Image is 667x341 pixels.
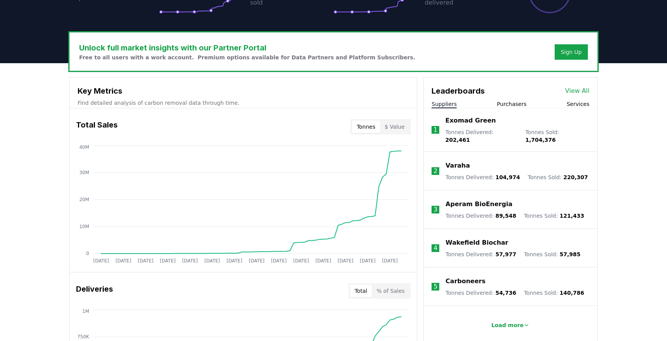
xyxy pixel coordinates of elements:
[445,161,470,170] a: Varaha
[79,224,89,229] tspan: 10M
[82,309,89,314] tspan: 1M
[497,100,526,108] button: Purchasers
[338,258,354,264] tspan: [DATE]
[560,290,584,296] span: 140,786
[271,258,287,264] tspan: [DATE]
[77,334,90,339] tspan: 750K
[86,251,89,256] tspan: 0
[445,128,518,144] p: Tonnes Delivered :
[445,116,496,125] a: Exomad Green
[160,258,176,264] tspan: [DATE]
[445,200,512,209] a: Aperam BioEnergia
[315,258,331,264] tspan: [DATE]
[445,173,520,181] p: Tonnes Delivered :
[528,173,588,181] p: Tonnes Sold :
[433,205,437,214] p: 3
[380,121,410,133] button: $ Value
[76,119,118,134] h3: Total Sales
[382,258,398,264] tspan: [DATE]
[555,44,588,60] button: Sign Up
[138,258,154,264] tspan: [DATE]
[445,212,516,220] p: Tonnes Delivered :
[433,166,437,176] p: 2
[432,100,457,108] button: Suppliers
[567,100,589,108] button: Services
[372,285,409,297] button: % of Sales
[524,289,584,297] p: Tonnes Sold :
[491,321,524,329] p: Load more
[560,213,584,219] span: 121,433
[561,48,582,56] a: Sign Up
[93,258,109,264] tspan: [DATE]
[445,277,485,286] a: Carboneers
[495,174,520,180] span: 104,974
[495,251,516,257] span: 57,977
[560,251,581,257] span: 57,985
[352,121,380,133] button: Tonnes
[78,85,409,97] h3: Key Metrics
[445,137,470,143] span: 202,461
[433,282,437,291] p: 5
[495,290,516,296] span: 54,736
[249,258,265,264] tspan: [DATE]
[445,289,516,297] p: Tonnes Delivered :
[227,258,242,264] tspan: [DATE]
[445,250,516,258] p: Tonnes Delivered :
[525,128,589,144] p: Tonnes Sold :
[79,54,415,61] p: Free to all users with a work account. Premium options available for Data Partners and Platform S...
[525,137,556,143] span: 1,704,376
[79,170,89,175] tspan: 30M
[76,283,113,299] h3: Deliveries
[204,258,220,264] tspan: [DATE]
[433,125,437,134] p: 1
[485,317,536,333] button: Load more
[79,42,415,54] h3: Unlock full market insights with our Partner Portal
[115,258,131,264] tspan: [DATE]
[360,258,376,264] tspan: [DATE]
[445,238,508,247] a: Wakefield Biochar
[565,86,589,96] a: View All
[432,85,485,97] h3: Leaderboards
[350,285,372,297] button: Total
[293,258,309,264] tspan: [DATE]
[182,258,198,264] tspan: [DATE]
[495,213,516,219] span: 89,548
[524,250,580,258] p: Tonnes Sold :
[79,144,89,150] tspan: 40M
[78,99,409,107] p: Find detailed analysis of carbon removal data through time.
[79,197,89,202] tspan: 20M
[563,174,588,180] span: 220,307
[433,244,437,253] p: 4
[524,212,584,220] p: Tonnes Sold :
